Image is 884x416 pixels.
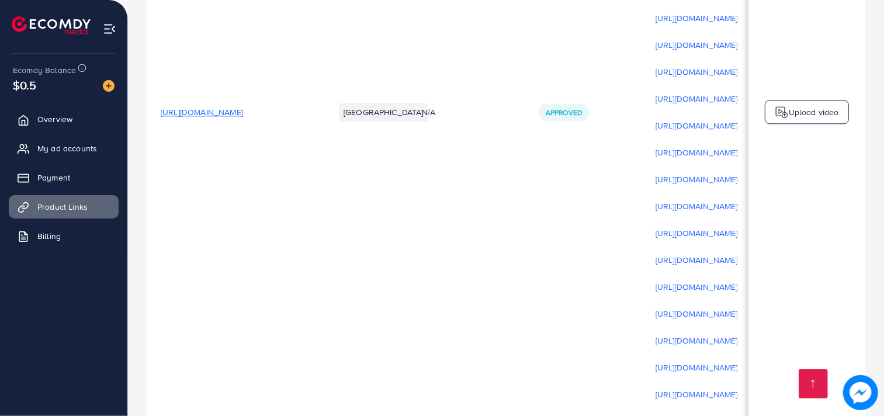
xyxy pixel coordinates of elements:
[37,201,88,213] span: Product Links
[656,280,738,294] p: [URL][DOMAIN_NAME]
[37,172,70,183] span: Payment
[9,195,119,219] a: Product Links
[37,143,97,154] span: My ad accounts
[656,172,738,186] p: [URL][DOMAIN_NAME]
[656,145,738,160] p: [URL][DOMAIN_NAME]
[656,226,738,240] p: [URL][DOMAIN_NAME]
[103,22,116,36] img: menu
[656,38,738,52] p: [URL][DOMAIN_NAME]
[13,64,76,76] span: Ecomdy Balance
[656,65,738,79] p: [URL][DOMAIN_NAME]
[37,113,72,125] span: Overview
[9,108,119,131] a: Overview
[37,230,61,242] span: Billing
[103,80,115,92] img: image
[656,334,738,348] p: [URL][DOMAIN_NAME]
[789,105,839,119] p: Upload video
[422,106,435,118] span: N/A
[656,360,738,375] p: [URL][DOMAIN_NAME]
[339,103,428,122] li: [GEOGRAPHIC_DATA]
[656,253,738,267] p: [URL][DOMAIN_NAME]
[9,137,119,160] a: My ad accounts
[656,11,738,25] p: [URL][DOMAIN_NAME]
[13,77,37,93] span: $0.5
[656,92,738,106] p: [URL][DOMAIN_NAME]
[9,166,119,189] a: Payment
[656,199,738,213] p: [URL][DOMAIN_NAME]
[656,387,738,401] p: [URL][DOMAIN_NAME]
[546,108,582,117] span: Approved
[161,106,243,118] span: [URL][DOMAIN_NAME]
[845,377,876,408] img: image
[775,105,789,119] img: logo
[9,224,119,248] a: Billing
[12,16,91,34] img: logo
[656,307,738,321] p: [URL][DOMAIN_NAME]
[656,119,738,133] p: [URL][DOMAIN_NAME]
